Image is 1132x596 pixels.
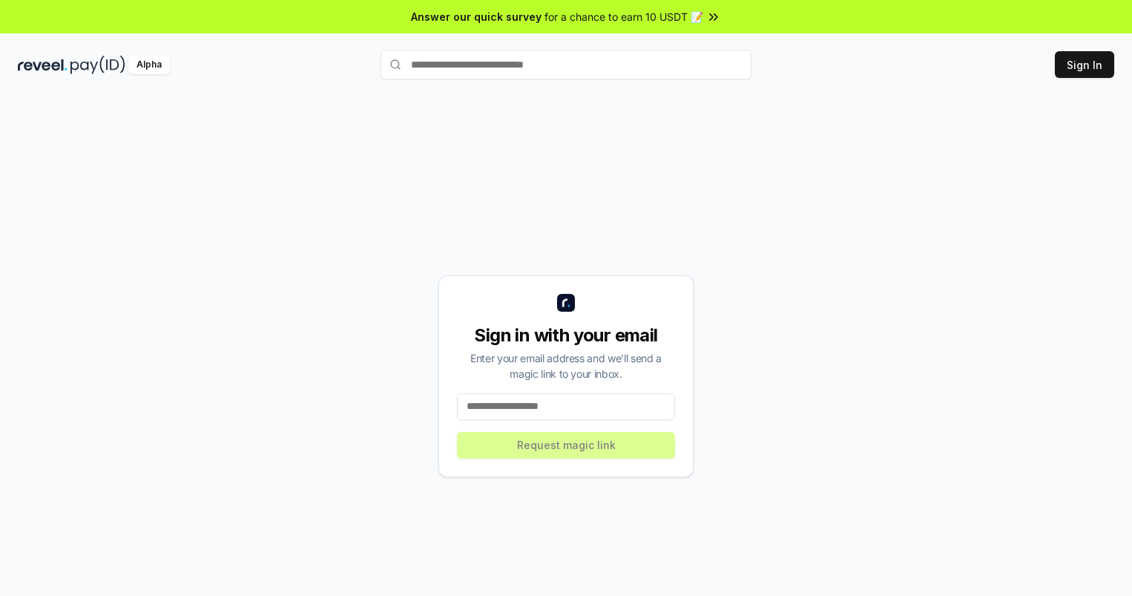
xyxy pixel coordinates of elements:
img: logo_small [557,294,575,312]
img: reveel_dark [18,56,68,74]
span: Answer our quick survey [411,9,542,24]
div: Enter your email address and we’ll send a magic link to your inbox. [457,350,675,381]
img: pay_id [70,56,125,74]
span: for a chance to earn 10 USDT 📝 [544,9,703,24]
div: Alpha [128,56,170,74]
div: Sign in with your email [457,324,675,347]
button: Sign In [1055,51,1114,78]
